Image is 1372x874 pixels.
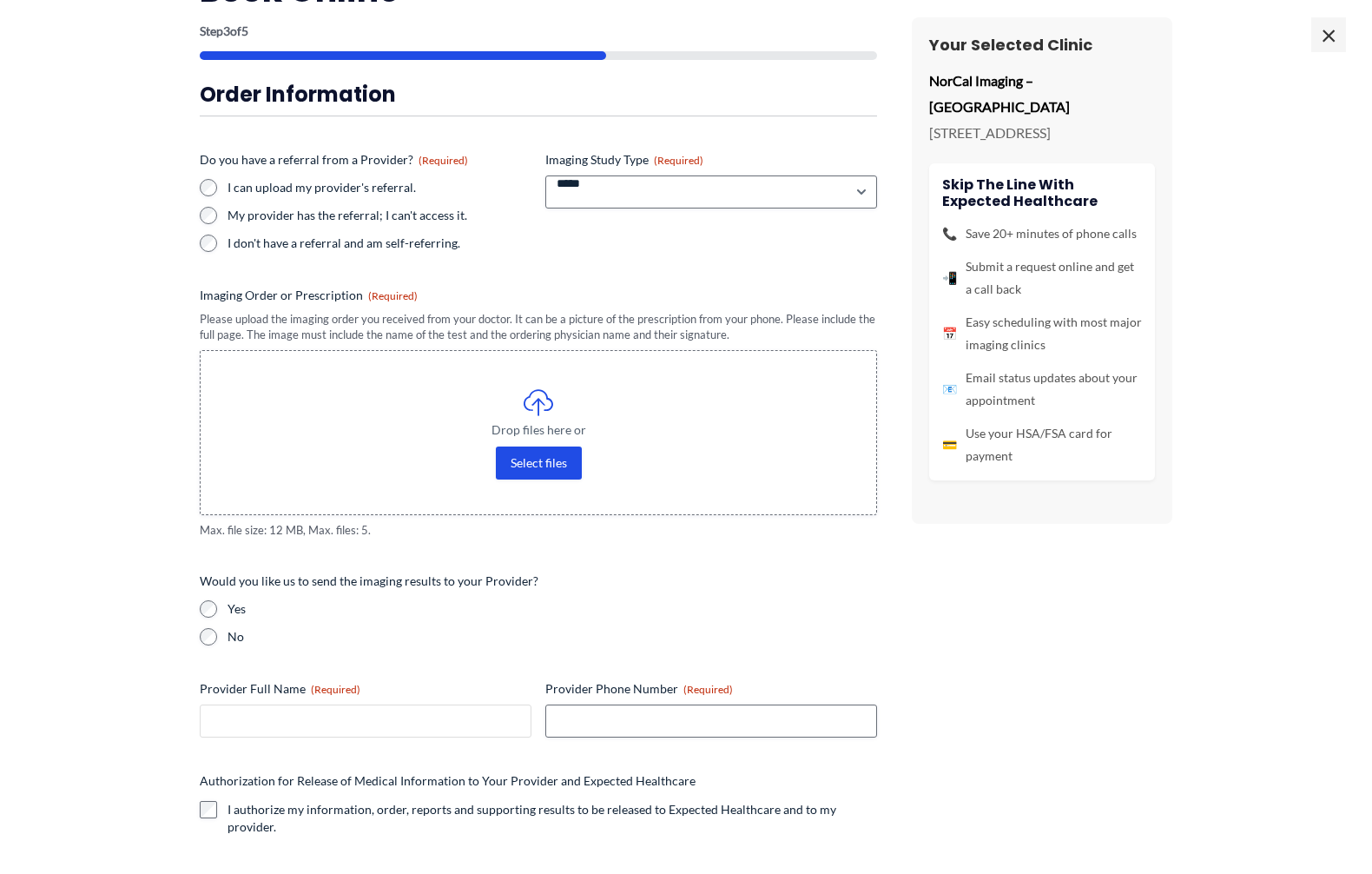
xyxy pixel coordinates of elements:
[200,81,877,108] h3: Order Information
[228,235,531,252] label: I don't have a referral and am self-referring.
[228,801,877,836] label: I authorize my information, order, reports and supporting results to be released to Expected Heal...
[942,255,1142,301] li: Submit a request online and get a call back
[942,176,1142,209] h4: Skip the line with Expected Healthcare
[200,680,531,698] label: Provider Full Name
[654,154,703,167] span: (Required)
[545,151,877,169] label: Imaging Study Type
[1311,17,1346,52] span: ×
[929,68,1155,119] p: NorCal Imaging – [GEOGRAPHIC_DATA]
[683,683,733,696] span: (Required)
[311,683,360,696] span: (Required)
[942,222,957,245] span: 📞
[419,154,468,167] span: (Required)
[368,289,418,302] span: (Required)
[228,600,877,618] label: Yes
[942,422,1142,467] li: Use your HSA/FSA card for payment
[545,680,877,698] label: Provider Phone Number
[929,120,1155,146] p: [STREET_ADDRESS]
[942,267,957,289] span: 📲
[942,311,1142,356] li: Easy scheduling with most major imaging clinics
[200,25,877,37] p: Step of
[200,151,468,169] legend: Do you have a referral from a Provider?
[942,367,1142,412] li: Email status updates about your appointment
[942,322,957,345] span: 📅
[496,447,582,480] button: select files, imaging order or prescription(required)
[942,378,957,401] span: 📧
[241,23,248,38] span: 5
[228,207,531,224] label: My provider has the referral; I can't access it.
[228,179,531,196] label: I can upload my provider's referral.
[200,311,877,343] div: Please upload the imaging order you received from your doctor. It can be a picture of the prescri...
[200,522,877,539] span: Max. file size: 12 MB, Max. files: 5.
[929,35,1155,55] h3: Your Selected Clinic
[235,424,841,436] span: Drop files here or
[942,222,1142,245] li: Save 20+ minutes of phone calls
[200,287,877,304] label: Imaging Order or Prescription
[200,772,696,790] legend: Authorization for Release of Medical Information to Your Provider and Expected Healthcare
[228,628,877,646] label: No
[223,23,230,38] span: 3
[200,573,538,590] legend: Would you like us to send the imaging results to your Provider?
[942,434,957,456] span: 💳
